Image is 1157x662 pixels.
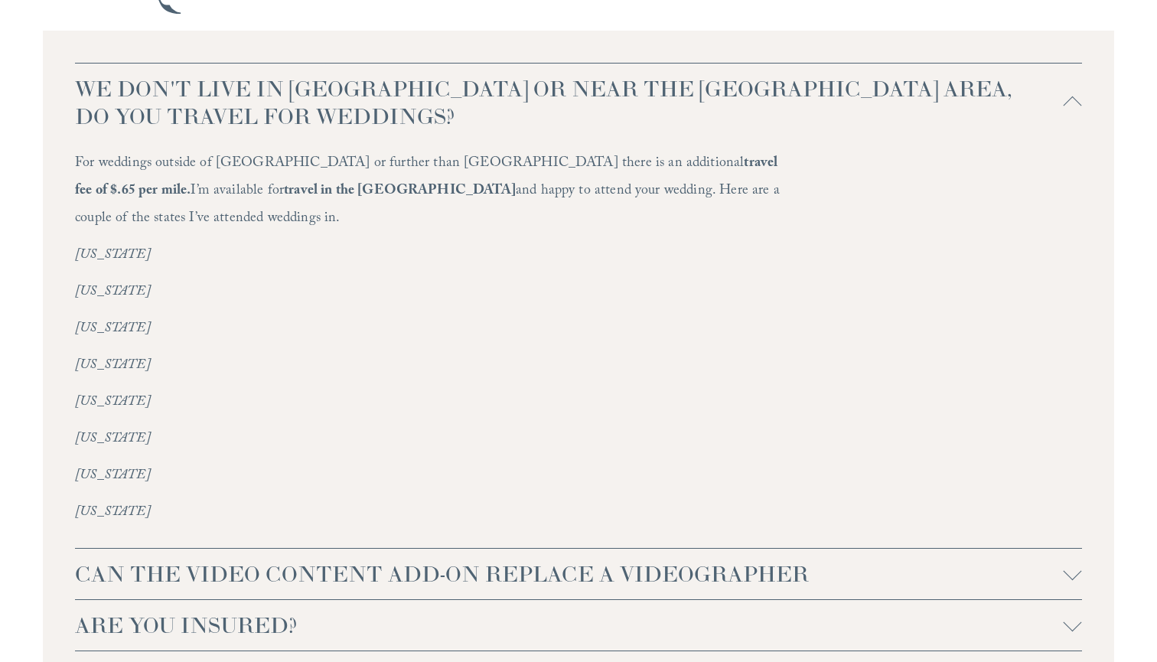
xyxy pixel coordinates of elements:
[75,75,1064,130] span: WE DON'T LIVE IN [GEOGRAPHIC_DATA] OR NEAR THE [GEOGRAPHIC_DATA] AREA, DO YOU TRAVEL FOR WEDDINGS?
[75,600,1082,651] button: ARE YOU INSURED?
[75,611,1064,639] span: ARE YOU INSURED?
[75,465,151,488] em: [US_STATE]
[75,151,780,233] p: For weddings outside of [GEOGRAPHIC_DATA] or further than [GEOGRAPHIC_DATA] there is an additiona...
[75,428,151,452] em: [US_STATE]
[75,64,1082,142] button: WE DON'T LIVE IN [GEOGRAPHIC_DATA] OR NEAR THE [GEOGRAPHIC_DATA] AREA, DO YOU TRAVEL FOR WEDDINGS?
[75,244,151,268] em: [US_STATE]
[75,501,151,525] em: [US_STATE]
[75,318,151,341] em: [US_STATE]
[75,281,151,305] em: [US_STATE]
[75,549,1082,599] button: CAN THE VIDEO CONTENT ADD-ON REPLACE A VIDEOGRAPHER
[75,142,1082,548] div: WE DON'T LIVE IN [GEOGRAPHIC_DATA] OR NEAR THE [GEOGRAPHIC_DATA] AREA, DO YOU TRAVEL FOR WEDDINGS?
[284,180,516,204] strong: travel in the [GEOGRAPHIC_DATA]
[75,560,1064,588] span: CAN THE VIDEO CONTENT ADD-ON REPLACE A VIDEOGRAPHER
[75,391,151,415] em: [US_STATE]
[75,354,151,378] em: [US_STATE]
